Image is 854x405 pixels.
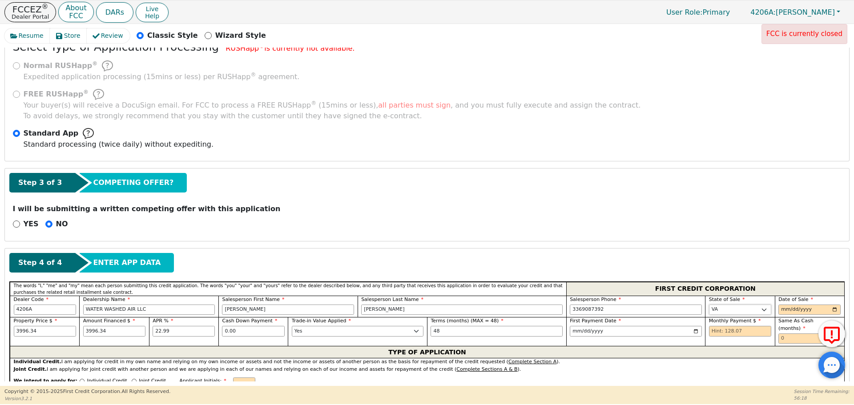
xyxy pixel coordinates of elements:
[83,318,135,324] span: Amount Financed $
[778,305,841,315] input: YYYY-MM-DD
[766,30,842,38] span: FCC is currently closed
[14,366,841,373] div: I am applying for joint credit with another person and we are applying in each of our names and r...
[83,128,94,139] img: Help Bubble
[4,388,170,396] p: Copyright © 2015- 2025 First Credit Corporation.
[657,4,739,21] a: User Role:Primary
[58,2,93,23] button: AboutFCC
[778,318,814,331] span: Same As Cash (months)
[179,378,226,384] span: Applicant Initials:
[12,5,49,14] p: FCCEZ
[93,257,161,268] span: ENTER APP DATA
[87,377,127,385] p: Individual Credit
[14,358,841,366] div: I am applying for credit in my own name and relying on my own income or assets and not the income...
[818,321,845,347] button: Report Error to FCC
[794,388,850,395] p: Session Time Remaining:
[222,297,284,302] span: Salesperson First Name
[570,318,621,324] span: First Payment Date
[378,101,451,109] span: all parties must sign
[741,5,850,19] button: 4206A:[PERSON_NAME]
[657,4,739,21] p: Primary
[431,318,499,324] span: Terms (months) (MAX = 48)
[83,297,130,302] span: Dealership Name
[456,366,517,372] u: Complete Sections A & B
[24,90,89,98] span: FREE RUSHapp
[24,128,79,139] span: Standard App
[153,326,215,337] input: xx.xx%
[508,359,556,365] u: Complete Section A
[24,61,98,70] span: Normal RUSHapp
[136,3,169,22] button: LiveHelp
[93,177,173,188] span: COMPETING OFFER?
[259,43,264,49] sup: ®
[250,72,256,78] sup: ®
[4,2,56,22] button: FCCEZ®Dealer Portal
[93,89,104,100] img: Help Bubble
[361,297,423,302] span: Salesperson Last Name
[18,257,62,268] span: Step 4 of 4
[14,359,61,365] strong: Individual Credit.
[24,101,641,109] span: Your buyer(s) will receive a DocuSign email. For FCC to process a FREE RUSHapp ( 15 mins or less)...
[4,28,50,43] button: Resume
[24,72,300,81] span: Expedited application processing ( 15 mins or less) per RUSHapp agreement.
[50,28,87,43] button: Store
[709,326,771,337] input: Hint: 128.07
[42,3,48,11] sup: ®
[222,318,277,324] span: Cash Down Payment
[24,100,641,121] span: To avoid delays, we strongly recommend that you stay with the customer until they have signed the...
[215,30,266,41] p: Wizard Style
[709,297,745,302] span: State of Sale
[19,31,44,40] span: Resume
[145,12,159,20] span: Help
[153,318,173,324] span: APR %
[570,326,702,337] input: YYYY-MM-DD
[139,377,166,385] p: Joint Credit
[311,100,316,106] sup: ®
[65,4,86,12] p: About
[14,366,47,372] strong: Joint Credit.
[292,318,351,324] span: Trade-in Value Applied
[14,318,57,324] span: Property Price $
[778,297,813,302] span: Date of Sale
[96,2,133,23] button: DARs
[794,395,850,401] p: 56:18
[570,305,702,315] input: 303-867-5309 x104
[655,283,756,295] span: FIRST CREDIT CORPORATION
[92,60,97,67] sup: ®
[750,8,835,16] span: [PERSON_NAME]
[778,333,841,344] input: 0
[102,60,113,72] img: Help Bubble
[4,395,170,402] p: Version 3.2.1
[24,140,214,148] span: Standard processing (twice daily) without expediting.
[14,297,48,302] span: Dealer Code
[750,8,776,16] span: 4206A:
[570,297,621,302] span: Salesperson Phone
[13,204,842,214] p: I will be submitting a written competing offer with this application
[121,389,170,394] span: All Rights Reserved.
[101,31,123,40] span: Review
[18,177,62,188] span: Step 3 of 3
[24,219,39,229] p: YES
[145,5,159,12] span: Live
[12,14,49,20] p: Dealer Portal
[666,8,702,16] span: User Role :
[226,44,354,52] span: RUSHapp is currently not available.
[10,282,566,296] div: The words "I," "me" and "my" mean each person submitting this credit application. The words "you"...
[87,28,130,43] button: Review
[14,377,78,392] span: We intend to apply for:
[709,318,761,324] span: Monthly Payment $
[64,31,81,40] span: Store
[56,219,68,229] p: NO
[83,89,89,95] sup: ®
[147,30,198,41] p: Classic Style
[388,346,466,358] span: TYPE OF APPLICATION
[65,12,86,20] p: FCC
